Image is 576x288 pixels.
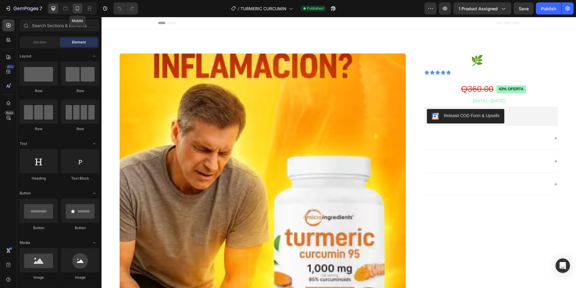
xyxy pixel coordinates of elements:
span: 1 product assigned [459,5,498,12]
div: Publish [541,5,556,12]
p: PRODUCTO CERTIFICADO [324,118,386,125]
div: Row [61,88,99,94]
span: Layout [20,53,31,59]
span: Element [72,40,86,45]
span: Published [307,6,324,11]
span: Toggle open [89,188,99,198]
button: Releasit COD Form & Upsells [325,92,403,107]
pre: 43% OFERTA [395,69,424,76]
span: TURMERIC CURCUMIN [240,5,286,12]
div: Beta [5,110,14,115]
span: Button [20,190,31,196]
span: [DATE] - [DATE] [371,82,403,86]
div: Image [20,275,58,280]
input: Search Sections & Elements [20,19,99,31]
div: Undo/Redo [114,2,138,14]
div: Row [20,126,58,132]
div: Text Block [61,176,99,181]
div: 450 [6,64,14,69]
div: Row [61,126,99,132]
span: Save [519,6,529,11]
iframe: Design area [102,17,576,288]
p: 7 [39,5,42,12]
span: Tu pedido llegara el dia [324,82,370,86]
div: Image [61,275,99,280]
img: CKKYs5695_ICEAE=.webp [330,96,337,103]
p: ENVIO GRATIS [324,164,358,171]
button: Save [514,2,534,14]
span: Text [20,141,27,146]
div: Releasit COD Form & Upsells [342,96,398,102]
div: Row [20,88,58,94]
span: Media [20,240,30,245]
h1: Cúrcuma 🌿Mas Bienestar [323,37,456,51]
button: Publish [536,2,561,14]
div: Q205.00 [323,66,356,78]
div: Open Intercom Messenger [556,258,570,273]
span: Toggle open [89,238,99,248]
span: Section [33,40,46,45]
button: 7 [2,2,45,14]
div: Q360.00 [359,66,392,78]
span: / [238,5,239,12]
div: Button [61,225,99,231]
p: GARANTIA DE 30 [PERSON_NAME] [324,141,406,148]
span: Toggle open [89,51,99,61]
button: 1 product assigned [453,2,511,14]
div: Heading [20,176,58,181]
span: Toggle open [89,139,99,149]
div: Button [20,225,58,231]
p: 2,500+ Clientes felices! [354,53,397,59]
